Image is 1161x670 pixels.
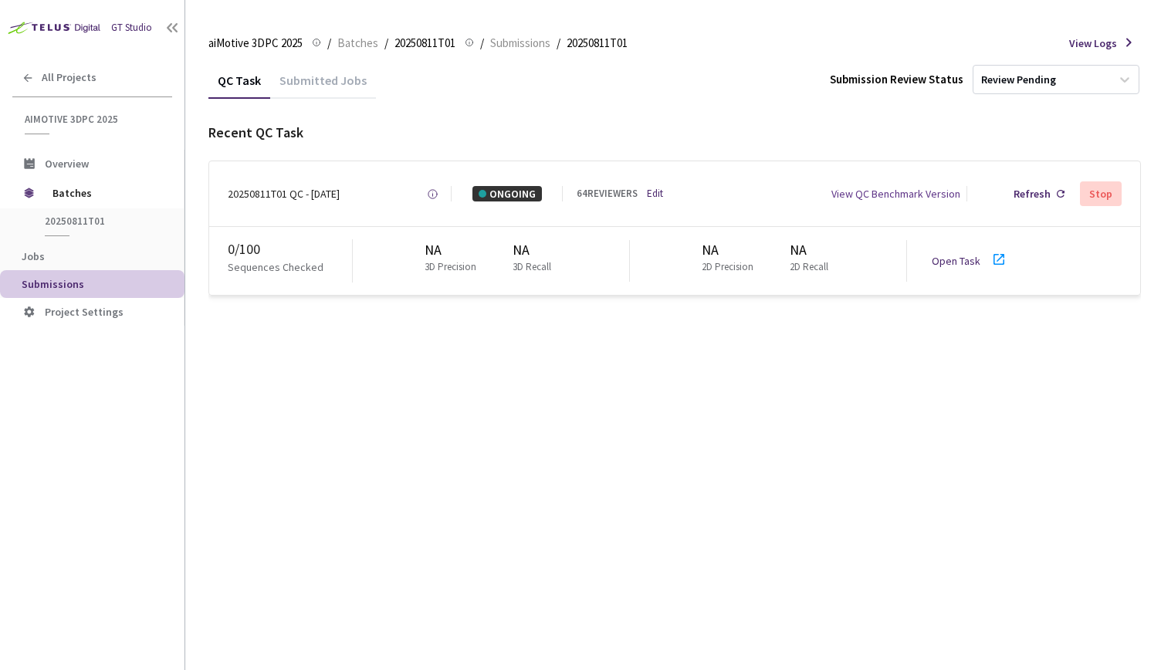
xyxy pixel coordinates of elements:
span: Jobs [22,249,45,263]
span: Submissions [22,277,84,291]
div: 0 / 100 [228,239,352,259]
div: NA [513,240,557,260]
span: 20250811T01 [567,34,628,52]
div: NA [790,240,834,260]
span: Submissions [490,34,550,52]
div: Refresh [1014,186,1051,201]
div: NA [425,240,482,260]
a: Open Task [932,254,980,268]
div: Submitted Jobs [270,73,376,99]
li: / [480,34,484,52]
li: / [557,34,560,52]
span: Batches [337,34,378,52]
div: 64 REVIEWERS [577,187,638,201]
div: Recent QC Task [208,123,1141,143]
p: Sequences Checked [228,259,323,275]
li: / [384,34,388,52]
a: Batches [334,34,381,51]
div: Review Pending [981,73,1056,87]
span: Batches [52,178,158,208]
span: Project Settings [45,305,124,319]
span: aiMotive 3DPC 2025 [25,113,163,126]
div: QC Task [208,73,270,99]
span: View Logs [1069,36,1117,51]
div: Submission Review Status [830,71,963,87]
span: Overview [45,157,89,171]
a: Submissions [487,34,553,51]
div: NA [702,240,760,260]
div: Stop [1089,188,1112,200]
span: 20250811T01 [394,34,455,52]
a: Edit [647,187,663,201]
li: / [327,34,331,52]
p: 3D Precision [425,260,476,275]
p: 3D Recall [513,260,551,275]
div: 20250811T01 QC - [DATE] [228,186,340,201]
p: 2D Recall [790,260,828,275]
div: ONGOING [472,186,542,201]
div: View QC Benchmark Version [831,186,960,201]
p: 2D Precision [702,260,753,275]
span: aiMotive 3DPC 2025 [208,34,303,52]
span: 20250811T01 [45,215,159,228]
span: All Projects [42,71,96,84]
div: GT Studio [111,21,152,36]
